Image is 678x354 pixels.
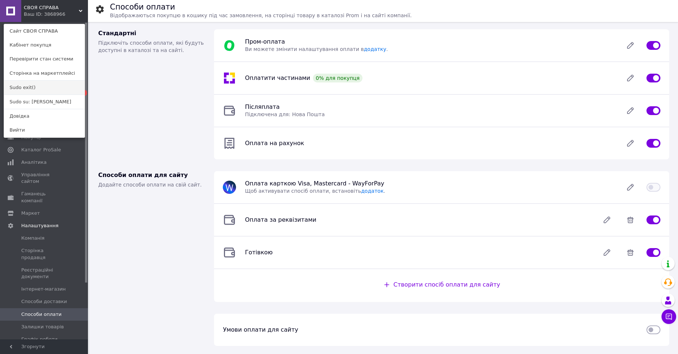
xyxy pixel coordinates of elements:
span: Налаштування [21,222,59,229]
span: Оплатити частинами [245,74,310,81]
span: Відображаються покупцю в кошику під час замовлення, на сторінці товару в каталозі Prom і на сайті... [110,12,412,18]
a: додаток [361,188,384,194]
span: Післяплата [245,103,280,110]
span: Компанія [21,235,44,241]
a: Sudo su: [PERSON_NAME] [4,95,85,109]
a: Перевірити стан системи [4,52,85,66]
a: Довідка [4,109,85,123]
span: Каталог ProSale [21,147,61,153]
span: Оплата карткою Visa, Mastercard - WayForPay [245,180,384,187]
span: Стандартні [98,30,136,37]
span: Пром-оплата [245,38,285,45]
span: Способи оплати [21,311,62,318]
a: Sudo exit() [4,81,85,95]
span: Сторінка продавця [21,247,68,261]
a: Кабінет покупця [4,38,85,52]
span: Аналітика [21,159,47,166]
span: Оплата на рахунок [245,140,304,147]
span: Щоб активувати спосіб оплати, встановіть . [245,188,385,194]
span: Способи оплати для сайту [98,172,188,178]
span: Підключена для: Нова Пошта [245,111,325,117]
span: СВОЯ СПРАВА [24,4,79,11]
span: Графік роботи [21,336,58,343]
span: Управління сайтом [21,172,68,185]
span: Оплата за реквізитами [245,216,316,223]
a: Вийти [4,123,85,137]
button: Чат з покупцем [662,309,676,324]
span: Реєстраційні документи [21,267,68,280]
span: Умови оплати для сайту [223,326,298,333]
a: додатку [364,46,386,52]
span: Маркет [21,210,40,217]
div: Створити спосіб оплати для сайту [383,281,500,289]
span: Ви можете змінити налаштування оплати в . [245,46,388,52]
span: Способи доставки [21,298,67,305]
span: Додайте способи оплати на свій сайт. [98,182,202,188]
a: Сторінка на маркетплейсі [4,66,85,80]
a: Сайт СВОЯ СПРАВА [4,24,85,38]
h1: Способи оплати [110,3,175,11]
span: Інтернет-магазин [21,286,66,292]
span: Підключіть способи оплати, які будуть доступні в каталозі та на сайті. [98,40,204,53]
div: Ваш ID: 3868966 [24,11,55,18]
span: Гаманець компанії [21,191,68,204]
span: Створити спосіб оплати для сайту [394,281,500,288]
span: Готівкою [245,249,273,256]
span: Залишки товарів [21,324,64,330]
div: 0% для покупця [313,74,363,82]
